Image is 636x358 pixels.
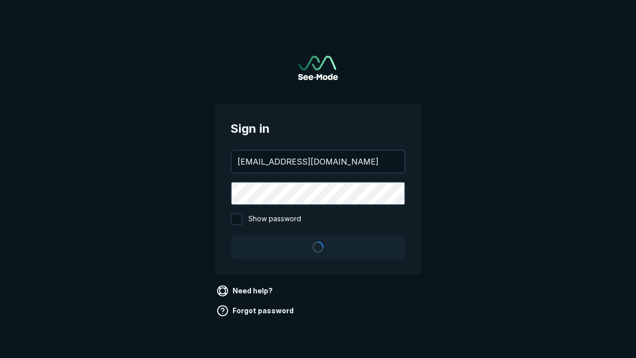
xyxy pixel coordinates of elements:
a: Need help? [215,283,277,299]
a: Forgot password [215,303,298,319]
input: your@email.com [232,151,404,173]
span: Show password [248,213,301,225]
a: Go to sign in [298,56,338,80]
span: Sign in [231,120,405,138]
img: See-Mode Logo [298,56,338,80]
